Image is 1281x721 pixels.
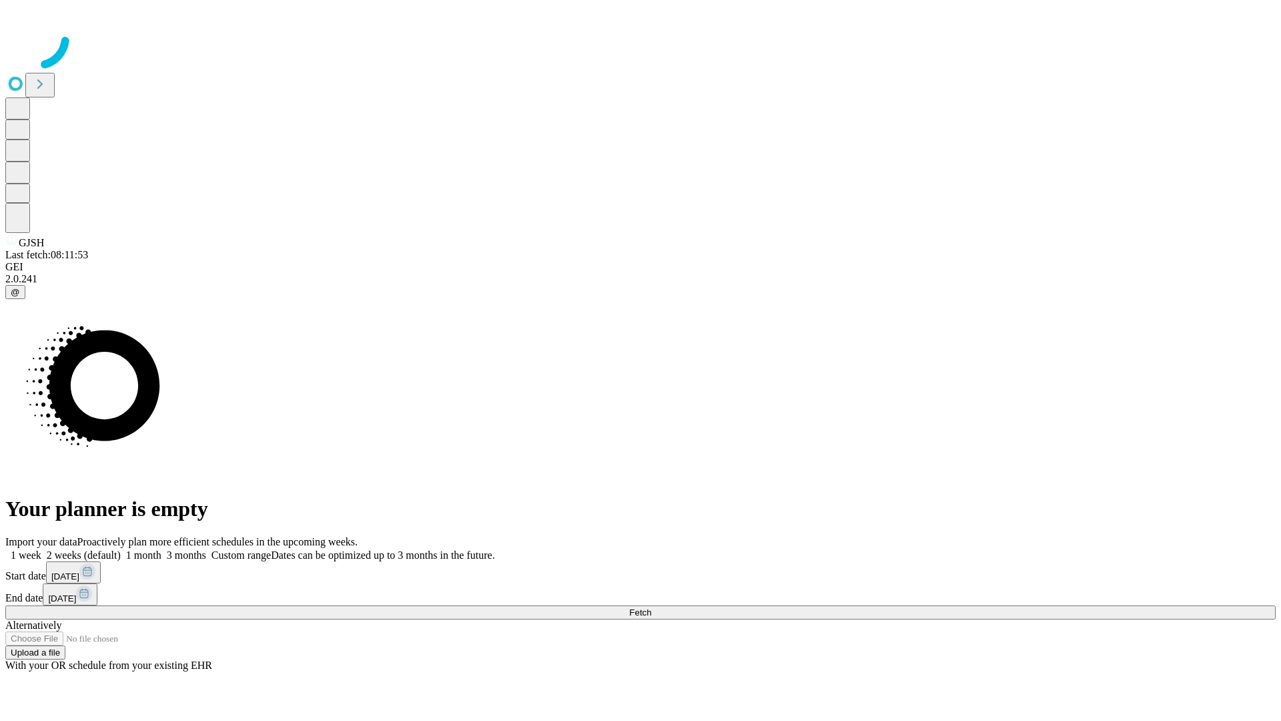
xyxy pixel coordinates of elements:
[5,646,65,660] button: Upload a file
[19,237,44,248] span: GJSH
[46,561,101,583] button: [DATE]
[11,287,20,297] span: @
[629,608,651,618] span: Fetch
[5,620,61,631] span: Alternatively
[5,583,1276,606] div: End date
[5,606,1276,620] button: Fetch
[48,593,76,604] span: [DATE]
[77,536,358,547] span: Proactively plan more efficient schedules in the upcoming weeks.
[5,261,1276,273] div: GEI
[126,549,161,561] span: 1 month
[5,660,212,671] span: With your OR schedule from your existing EHR
[5,273,1276,285] div: 2.0.241
[5,536,77,547] span: Import your data
[11,549,41,561] span: 1 week
[5,249,88,260] span: Last fetch: 08:11:53
[5,285,25,299] button: @
[51,571,79,581] span: [DATE]
[5,561,1276,583] div: Start date
[5,497,1276,521] h1: Your planner is empty
[167,549,206,561] span: 3 months
[43,583,97,606] button: [DATE]
[271,549,494,561] span: Dates can be optimized up to 3 months in the future.
[211,549,271,561] span: Custom range
[47,549,121,561] span: 2 weeks (default)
